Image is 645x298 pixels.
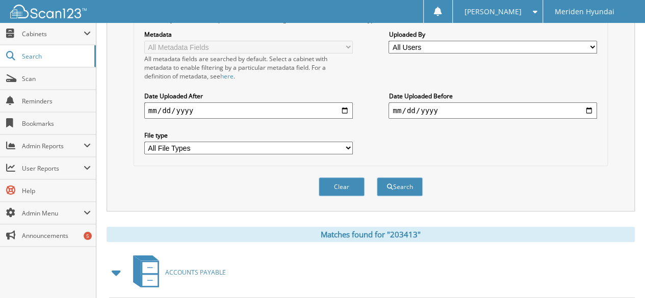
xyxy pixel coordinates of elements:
div: All metadata fields are searched by default. Select a cabinet with metadata to enable filtering b... [144,55,353,80]
a: here [220,72,234,80]
label: Date Uploaded Before [389,92,597,100]
span: Cabinets [22,30,84,38]
iframe: Chat Widget [594,249,645,298]
span: ACCOUNTS PAYABLE [165,268,226,277]
button: Clear [319,177,365,196]
div: 5 [84,232,92,240]
span: Reminders [22,97,91,105]
label: Metadata [144,30,353,39]
label: File type [144,131,353,140]
img: scan123-logo-white.svg [10,5,87,18]
div: Matches found for "203413" [107,227,635,242]
input: start [144,102,353,119]
span: Meriden Hyundai [555,9,614,15]
span: Announcements [22,231,91,240]
span: User Reports [22,164,84,173]
span: Help [22,186,91,195]
a: ACCOUNTS PAYABLE [127,252,226,292]
span: Admin Menu [22,209,84,218]
span: Scan [22,74,91,83]
span: [PERSON_NAME] [464,9,521,15]
span: Search [22,52,89,61]
span: Admin Reports [22,142,84,150]
button: Search [377,177,423,196]
input: end [389,102,597,119]
label: Date Uploaded After [144,92,353,100]
span: Bookmarks [22,119,91,128]
label: Uploaded By [389,30,597,39]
